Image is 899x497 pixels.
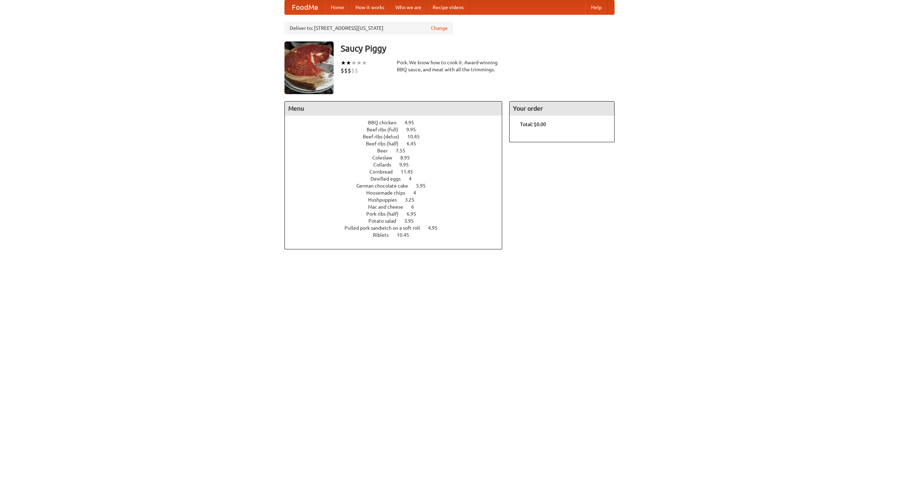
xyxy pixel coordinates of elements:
span: 6 [411,204,421,210]
span: Housemade chips [366,190,412,196]
span: 10.45 [397,232,416,238]
a: Help [585,0,607,14]
a: Beef ribs (delux) 10.45 [363,134,433,139]
span: Mac and cheese [368,204,410,210]
span: Pork ribs (half) [366,211,406,217]
li: ★ [341,59,346,67]
a: Who we are [390,0,427,14]
span: Riblets [373,232,396,238]
a: Recipe videos [427,0,469,14]
a: Housemade chips 4 [366,190,429,196]
a: BBQ chicken 4.95 [368,120,427,125]
a: Riblets 10.45 [373,232,422,238]
div: Pork. We know how to cook it. Award-winning BBQ sauce, and meat with all the trimmings. [397,59,502,73]
a: Beer 7.55 [377,148,418,153]
a: Devilled eggs 4 [370,176,425,182]
span: Pulled pork sandwich on a soft roll [344,225,427,231]
b: Total: $0.00 [520,122,546,127]
span: Beef ribs (full) [367,127,405,132]
span: 6.45 [407,141,423,146]
span: Beef ribs (delux) [363,134,406,139]
span: 10.45 [407,134,427,139]
a: Potato salad 3.95 [368,218,427,224]
a: Coleslaw 8.95 [372,155,423,161]
span: 5.95 [416,183,433,189]
a: FoodMe [285,0,325,14]
h3: Saucy Piggy [341,41,615,55]
li: ★ [351,59,356,67]
img: angular.jpg [284,41,334,94]
div: Deliver to: [STREET_ADDRESS][US_STATE] [284,22,453,34]
span: Collards [373,162,398,168]
span: Coleslaw [372,155,399,161]
a: Collards 9.95 [373,162,422,168]
span: 4 [409,176,419,182]
h4: Your order [510,102,614,116]
span: 3.95 [404,218,421,224]
li: ★ [362,59,367,67]
a: Change [431,25,448,32]
span: Devilled eggs [370,176,408,182]
a: Pork ribs (half) 6.95 [366,211,429,217]
span: Cornbread [369,169,400,175]
span: 9.95 [399,162,416,168]
a: Mac and cheese 6 [368,204,427,210]
span: 7.55 [396,148,412,153]
h4: Menu [285,102,502,116]
li: $ [351,67,355,74]
li: $ [341,67,344,74]
a: Cornbread 11.45 [369,169,426,175]
a: Beef ribs (half) 6.45 [366,141,429,146]
li: $ [344,67,348,74]
a: Home [325,0,350,14]
a: German chocolate cake 5.95 [356,183,439,189]
a: Pulled pork sandwich on a soft roll 4.95 [344,225,451,231]
li: $ [355,67,358,74]
span: 4 [413,190,423,196]
li: ★ [346,59,351,67]
span: 11.45 [401,169,420,175]
a: Hushpuppies 3.25 [368,197,427,203]
span: 3.25 [405,197,421,203]
span: 9.95 [406,127,423,132]
span: 6.95 [407,211,423,217]
a: Beef ribs (full) 9.95 [367,127,429,132]
span: 4.95 [405,120,421,125]
span: 4.95 [428,225,445,231]
span: Hushpuppies [368,197,404,203]
span: Potato salad [368,218,403,224]
span: German chocolate cake [356,183,415,189]
span: BBQ chicken [368,120,403,125]
span: Beer [377,148,395,153]
li: ★ [356,59,362,67]
li: $ [348,67,351,74]
span: Beef ribs (half) [366,141,406,146]
span: 8.95 [400,155,417,161]
a: How it works [350,0,390,14]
